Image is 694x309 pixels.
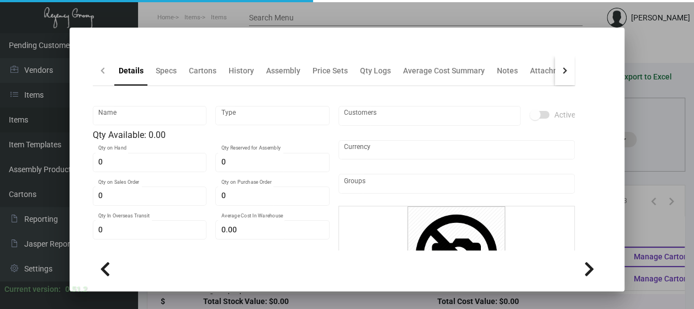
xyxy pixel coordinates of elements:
[93,129,330,142] div: Qty Available: 0.00
[360,65,391,77] div: Qty Logs
[4,284,61,295] div: Current version:
[266,65,300,77] div: Assembly
[403,65,485,77] div: Average Cost Summary
[554,108,575,121] span: Active
[530,65,575,77] div: Attachments
[156,65,177,77] div: Specs
[344,179,569,188] input: Add new..
[497,65,518,77] div: Notes
[119,65,144,77] div: Details
[344,111,515,120] input: Add new..
[189,65,216,77] div: Cartons
[65,284,87,295] div: 0.51.2
[312,65,348,77] div: Price Sets
[229,65,254,77] div: History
